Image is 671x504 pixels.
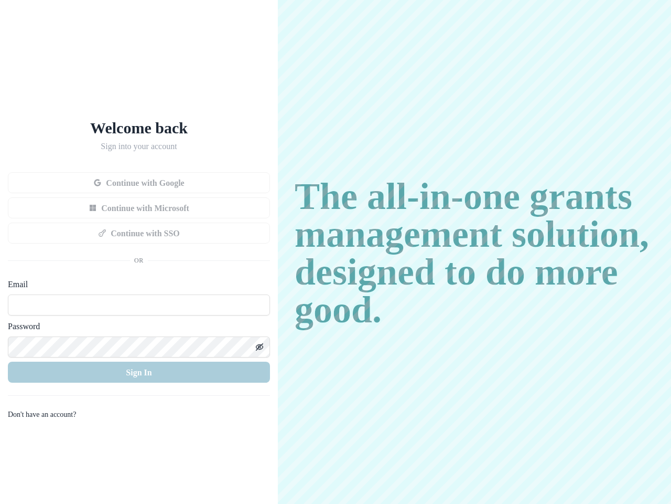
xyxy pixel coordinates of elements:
label: Email [8,278,264,290]
h2: Sign into your account [8,141,270,151]
h1: Welcome back [8,118,270,137]
button: Continue with Microsoft [8,197,270,218]
p: Don't have an account? [8,408,95,419]
button: Toggle password visibility [251,339,268,355]
button: Sign In [8,362,270,383]
label: Password [8,320,264,332]
button: Continue with SSO [8,223,270,244]
button: Continue with Google [8,172,270,193]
